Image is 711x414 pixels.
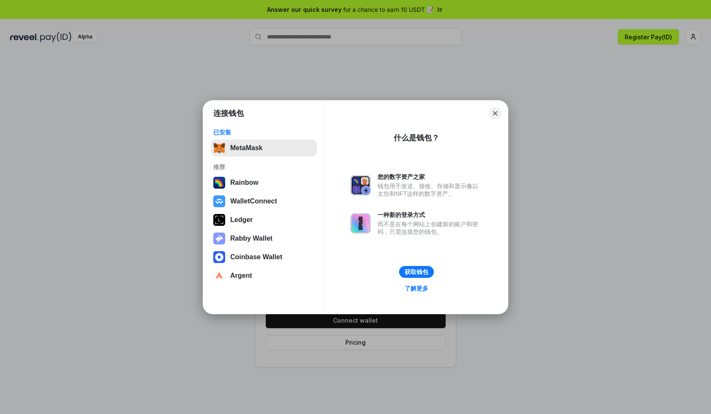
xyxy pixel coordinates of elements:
[213,177,225,189] img: svg+xml,%3Csvg%20width%3D%22120%22%20height%3D%22120%22%20viewBox%3D%220%200%20120%20120%22%20fil...
[211,140,317,156] button: MetaMask
[230,216,253,224] div: Ledger
[405,285,428,292] div: 了解更多
[405,268,428,276] div: 获取钱包
[489,107,501,119] button: Close
[211,211,317,228] button: Ledger
[213,251,225,263] img: svg+xml,%3Csvg%20width%3D%2228%22%20height%3D%2228%22%20viewBox%3D%220%200%2028%2028%22%20fill%3D...
[211,193,317,210] button: WalletConnect
[378,173,482,181] div: 您的数字资产之家
[399,266,434,278] button: 获取钱包
[350,213,371,233] img: svg+xml,%3Csvg%20xmlns%3D%22http%3A%2F%2Fwww.w3.org%2F2000%2Fsvg%22%20fill%3D%22none%22%20viewBox...
[213,195,225,207] img: svg+xml,%3Csvg%20width%3D%2228%22%20height%3D%2228%22%20viewBox%3D%220%200%2028%2028%22%20fill%3D...
[213,129,314,136] div: 已安装
[211,249,317,266] button: Coinbase Wallet
[211,267,317,284] button: Argent
[230,144,262,152] div: MetaMask
[213,214,225,226] img: svg+xml,%3Csvg%20xmlns%3D%22http%3A%2F%2Fwww.w3.org%2F2000%2Fsvg%22%20width%3D%2228%22%20height%3...
[230,235,273,242] div: Rabby Wallet
[211,174,317,191] button: Rainbow
[230,253,282,261] div: Coinbase Wallet
[211,230,317,247] button: Rabby Wallet
[213,163,314,171] div: 推荐
[394,133,439,143] div: 什么是钱包？
[378,211,482,219] div: 一种新的登录方式
[213,270,225,282] img: svg+xml,%3Csvg%20width%3D%2228%22%20height%3D%2228%22%20viewBox%3D%220%200%2028%2028%22%20fill%3D...
[230,272,252,280] div: Argent
[400,283,433,294] a: 了解更多
[350,175,371,195] img: svg+xml,%3Csvg%20xmlns%3D%22http%3A%2F%2Fwww.w3.org%2F2000%2Fsvg%22%20fill%3D%22none%22%20viewBox...
[230,179,259,186] div: Rainbow
[213,142,225,154] img: svg+xml,%3Csvg%20fill%3D%22none%22%20height%3D%2233%22%20viewBox%3D%220%200%2035%2033%22%20width%...
[230,197,277,205] div: WalletConnect
[213,108,244,118] h1: 连接钱包
[213,233,225,244] img: svg+xml,%3Csvg%20xmlns%3D%22http%3A%2F%2Fwww.w3.org%2F2000%2Fsvg%22%20fill%3D%22none%22%20viewBox...
[378,182,482,197] div: 钱包用于发送、接收、存储和显示像以太坊和NFT这样的数字资产。
[378,220,482,236] div: 而不是在每个网站上创建新的账户和密码，只需连接您的钱包。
